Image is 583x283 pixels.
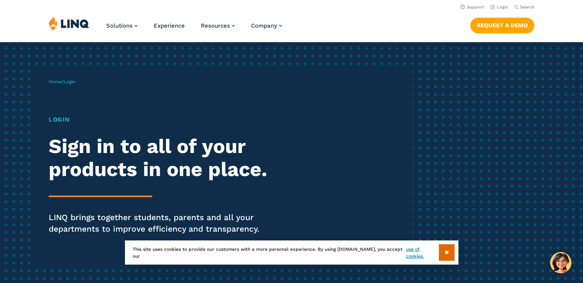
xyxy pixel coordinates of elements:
button: Open Search Bar [514,4,534,10]
span: Login [64,79,75,84]
a: Request a Demo [470,18,534,33]
a: Login [490,5,508,10]
span: Solutions [106,22,133,29]
a: Resources [201,22,235,29]
h1: Login [49,115,273,124]
img: LINQ | K‑12 Software [49,16,89,31]
span: Search [520,5,534,10]
a: Solutions [106,22,138,29]
p: LINQ brings together students, parents and all your departments to improve efficiency and transpa... [49,212,273,235]
span: Company [251,22,277,29]
button: Hello, have a question? Let’s chat. [550,252,572,273]
div: This site uses cookies to provide our customers with a more personal experience. By using [DOMAIN... [125,240,458,265]
nav: Button Navigation [470,16,534,33]
a: Home [49,79,62,84]
a: Support [460,5,484,10]
span: Resources [201,22,230,29]
h2: Sign in to all of your products in one place. [49,135,273,181]
a: Company [251,22,282,29]
nav: Primary Navigation [106,16,282,41]
span: / [49,79,75,84]
a: Experience [154,22,185,29]
a: use of cookies. [406,246,438,260]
